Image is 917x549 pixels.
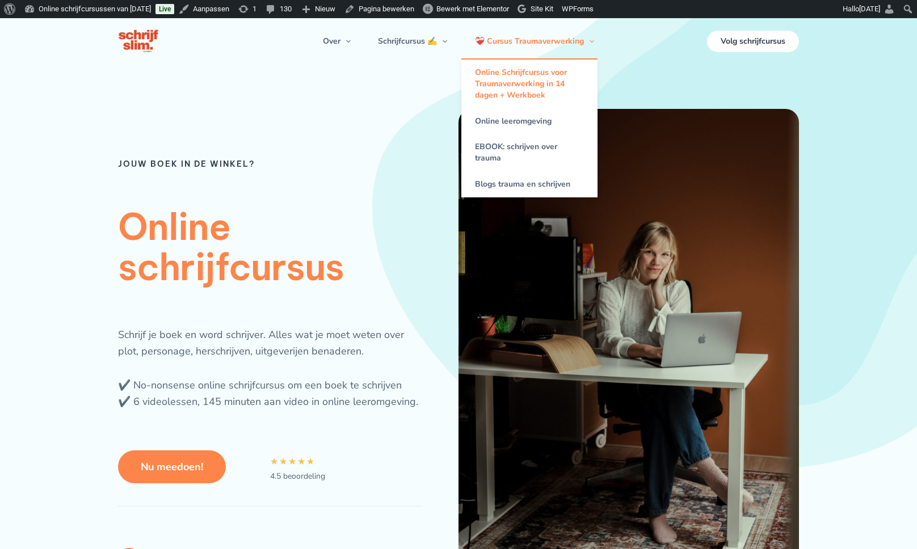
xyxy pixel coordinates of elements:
[279,453,287,470] i: ☆
[297,453,305,470] i: ☆
[118,207,422,287] h1: Online schrijfcursus
[288,453,296,470] i: ☆
[340,24,351,58] span: Menu schakelen
[309,24,608,58] nav: Navigatie op de site: Menu
[118,28,160,54] img: schrijfcursus schrijfslim academy
[141,462,203,472] span: Nu meedoen!
[118,377,422,394] div: ✔️ No-nonsense online schrijfcursus om een boek te schrijven
[461,171,598,197] a: Blogs trauma en schrijven
[707,31,799,52] a: Volg schrijfcursus
[270,453,314,470] div: 4.8/5
[461,24,608,58] a: ❤️‍🩹 Cursus TraumaverwerkingMenu schakelen
[270,453,278,470] i: ☆
[306,453,314,470] i: ☆
[155,4,174,14] a: Live
[118,160,422,168] h6: Jouw boek in de winkel?
[118,394,422,411] div: ✔️ 6 videolessen, 145 minuten aan video in online leeromgeving.
[436,5,509,13] span: Bewerk met Elementor
[309,24,364,58] a: OverMenu schakelen
[584,24,594,58] span: Menu schakelen
[461,108,598,134] a: Online leeromgeving
[859,5,880,13] span: [DATE]
[437,24,447,58] span: Menu schakelen
[118,450,226,483] a: Nu meedoen!
[461,134,598,172] a: EBOOK: schrijven over trauma
[461,60,598,108] a: Online Schrijfcursus voor Traumaverwerking in 14 dagen + Werkboek
[364,24,461,58] a: Schrijfcursus ✍️Menu schakelen
[118,327,422,360] div: Schrijf je boek en word schrijver. Alles wat je moet weten over plot, personage, herschrijven, ui...
[270,472,325,480] div: 4.5 beoordeling
[531,5,553,13] span: Site Kit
